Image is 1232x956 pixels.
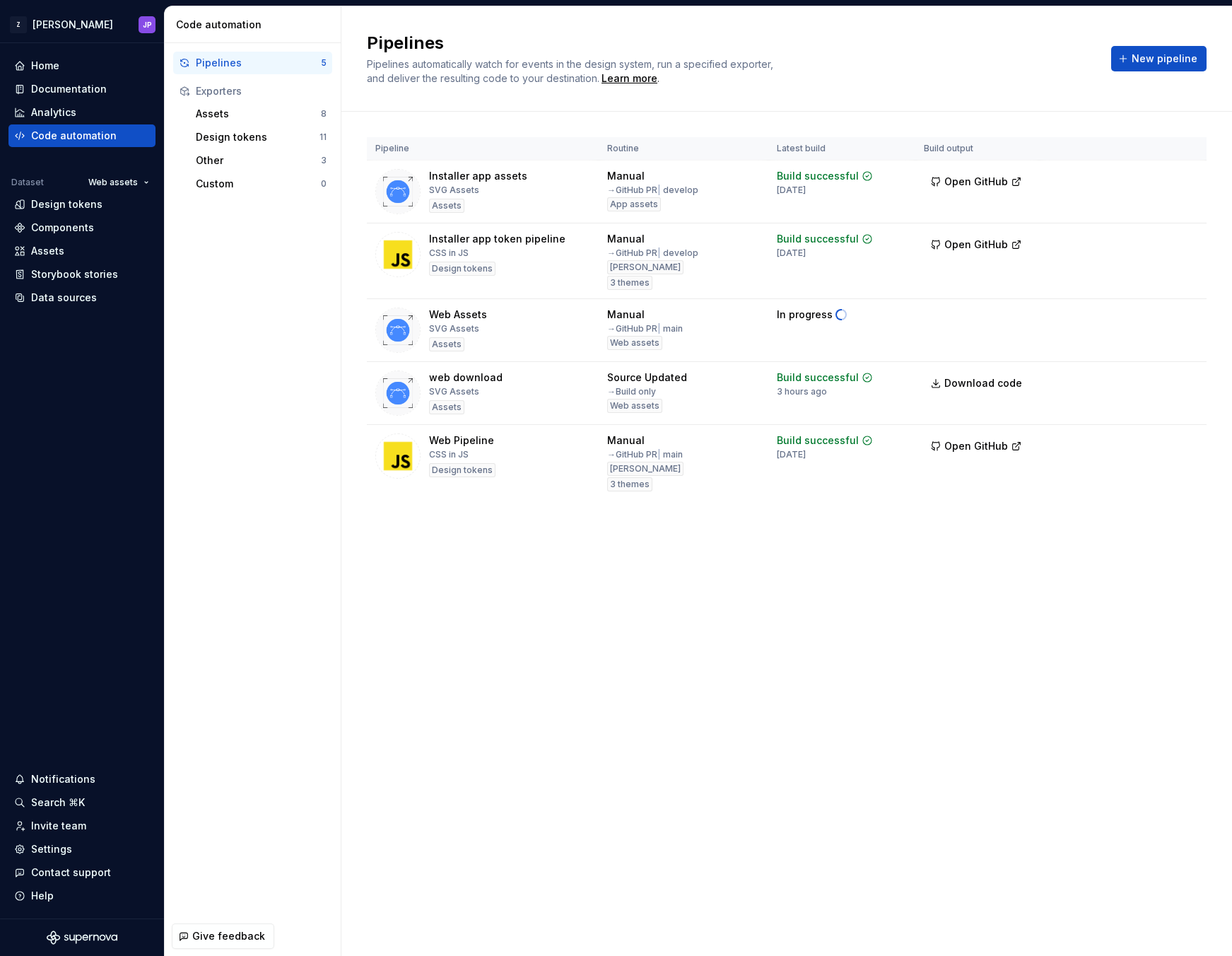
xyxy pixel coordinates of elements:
div: Home [31,59,59,73]
div: 0 [321,178,327,190]
button: New pipeline [1111,46,1207,71]
a: Code automation [8,124,156,147]
div: web download [429,371,503,385]
span: 3 themes [610,479,650,490]
a: Design tokens [8,193,156,216]
div: Assets [31,244,64,258]
span: | [657,449,661,460]
div: Assets [429,199,464,213]
a: Settings [8,838,156,861]
button: Z[PERSON_NAME]JP [3,9,161,40]
a: Home [8,54,156,77]
a: Download code [924,371,1031,396]
svg: Supernova Logo [47,931,117,945]
div: Notifications [31,772,95,786]
div: Assets [196,107,321,121]
div: Installer app token pipeline [429,232,565,246]
span: 3 themes [610,277,650,288]
button: Open GitHub [924,232,1028,257]
div: Design tokens [31,197,102,211]
div: Exporters [196,84,327,98]
div: 8 [321,108,327,119]
span: | [657,323,661,334]
a: Assets8 [190,103,332,125]
div: Web assets [607,336,662,350]
div: Storybook stories [31,267,118,281]
div: CSS in JS [429,449,469,460]
div: [DATE] [777,449,806,460]
div: [DATE] [777,185,806,196]
span: New pipeline [1132,52,1197,66]
a: Assets [8,240,156,262]
div: Manual [607,308,645,322]
button: Other3 [190,149,332,172]
span: Open GitHub [944,175,1008,189]
span: | [657,247,661,258]
div: Assets [429,337,464,351]
div: SVG Assets [429,185,479,196]
span: Give feedback [192,929,265,943]
span: | [657,185,661,195]
div: Documentation [31,82,107,96]
div: [DATE] [777,247,806,259]
div: → GitHub PR main [607,449,683,460]
div: 11 [319,132,327,143]
button: Search ⌘K [8,791,156,814]
div: Pipelines [196,56,321,70]
span: . [599,74,659,84]
a: Custom0 [190,173,332,195]
div: Design tokens [429,463,495,477]
div: CSS in JS [429,247,469,259]
div: Code automation [31,129,117,143]
div: SVG Assets [429,386,479,397]
div: Build successful [777,371,859,385]
div: [PERSON_NAME] [33,18,113,32]
span: Pipelines automatically watch for events in the design system, run a specified exporter, and deli... [367,58,776,84]
div: Settings [31,842,72,856]
div: Design tokens [196,130,319,144]
div: Help [31,889,54,903]
button: Pipelines5 [173,52,332,74]
div: App assets [607,197,661,211]
div: 3 hours ago [777,386,827,397]
span: Download code [944,376,1022,390]
div: Manual [607,232,645,246]
div: In progress [777,308,833,322]
th: Routine [599,137,768,161]
div: Custom [196,177,321,191]
a: Storybook stories [8,263,156,286]
button: Design tokens11 [190,126,332,148]
div: Components [31,221,94,235]
div: 5 [321,57,327,69]
div: Build successful [777,232,859,246]
div: JP [143,19,152,30]
button: Notifications [8,768,156,791]
a: Learn more [602,71,657,86]
div: Other [196,153,321,168]
div: [PERSON_NAME] [607,260,684,274]
div: Web assets [607,399,662,413]
h2: Pipelines [367,32,1094,54]
div: Installer app assets [429,169,527,183]
div: [PERSON_NAME] [607,462,684,476]
div: 3 [321,155,327,166]
div: Code automation [176,18,335,32]
div: Manual [607,433,645,448]
div: Web Assets [429,308,487,322]
button: Give feedback [172,923,274,949]
th: Pipeline [367,137,599,161]
div: → GitHub PR main [607,323,683,334]
div: Analytics [31,105,76,119]
a: Invite team [8,815,156,837]
button: Help [8,885,156,907]
span: Open GitHub [944,238,1008,252]
div: Data sources [31,291,97,305]
a: Open GitHub [924,240,1028,252]
div: Contact support [31,865,111,880]
div: SVG Assets [429,323,479,334]
div: Source Updated [607,371,687,385]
